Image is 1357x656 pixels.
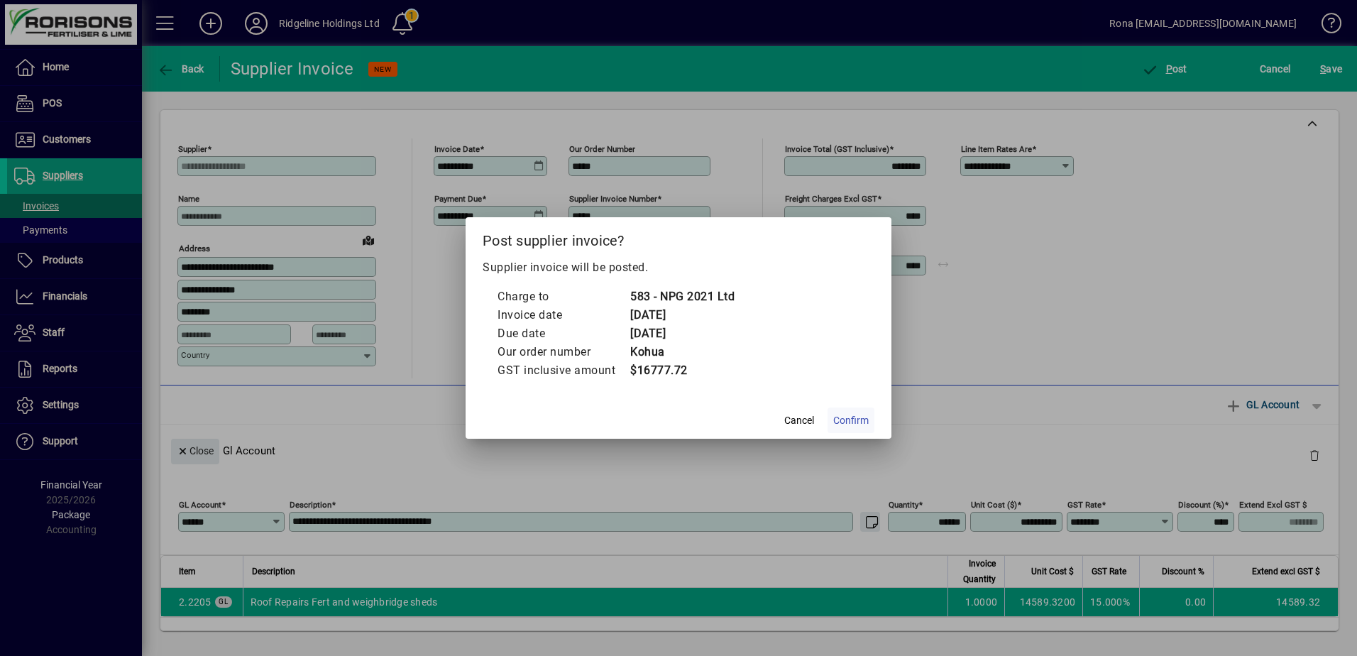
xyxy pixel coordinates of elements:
td: [DATE] [630,324,735,343]
span: Confirm [833,413,869,428]
td: 583 - NPG 2021 Ltd [630,288,735,306]
td: [DATE] [630,306,735,324]
td: Invoice date [497,306,630,324]
button: Cancel [776,408,822,433]
p: Supplier invoice will be posted. [483,259,874,276]
td: Our order number [497,343,630,361]
td: Charge to [497,288,630,306]
td: Due date [497,324,630,343]
td: $16777.72 [630,361,735,380]
button: Confirm [828,408,874,433]
td: Kohua [630,343,735,361]
h2: Post supplier invoice? [466,217,891,258]
td: GST inclusive amount [497,361,630,380]
span: Cancel [784,413,814,428]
